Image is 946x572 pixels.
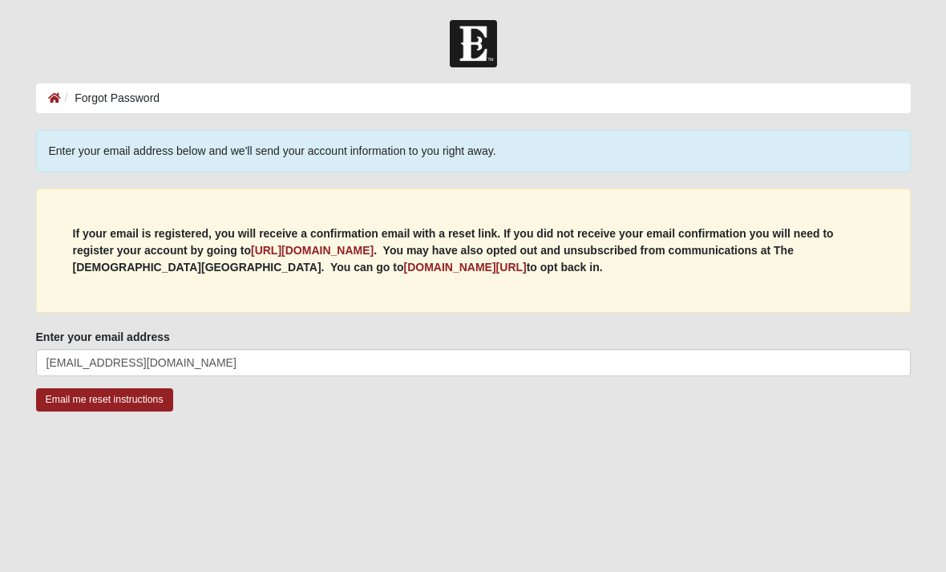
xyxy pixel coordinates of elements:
p: If your email is registered, you will receive a confirmation email with a reset link. If you did ... [73,225,874,276]
label: Enter your email address [36,329,170,345]
a: [DOMAIN_NAME][URL] [404,261,527,274]
img: Church of Eleven22 Logo [450,20,497,67]
a: [URL][DOMAIN_NAME] [251,244,374,257]
div: Enter your email address below and we'll send your account information to you right away. [36,130,911,172]
li: Forgot Password [61,90,160,107]
input: Email me reset instructions [36,388,173,412]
